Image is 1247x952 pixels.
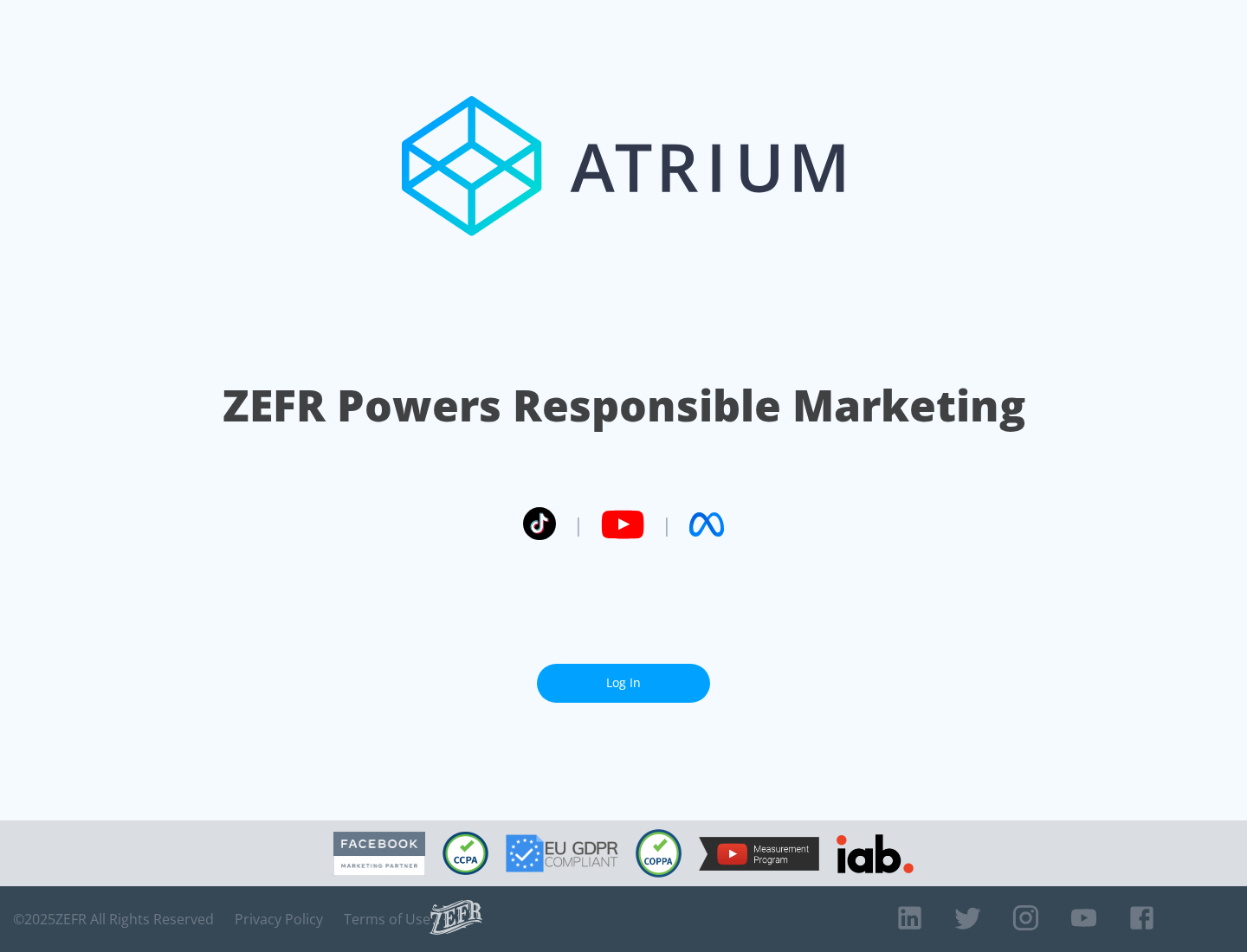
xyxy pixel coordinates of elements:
img: GDPR Compliant [506,834,618,872]
a: Log In [537,664,710,703]
h1: ZEFR Powers Responsible Marketing [223,376,1025,435]
img: Facebook Marketing Partner [333,832,425,876]
a: Terms of Use [344,910,430,928]
a: Privacy Policy [235,910,323,928]
img: COPPA Compliant [636,829,682,878]
img: YouTube Measurement Program [699,837,819,871]
span: © 2025 ZEFR All Rights Reserved [13,910,214,928]
span: | [573,511,584,537]
img: IAB [837,834,914,873]
span: | [662,511,672,537]
img: CCPA Compliant [443,832,488,875]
